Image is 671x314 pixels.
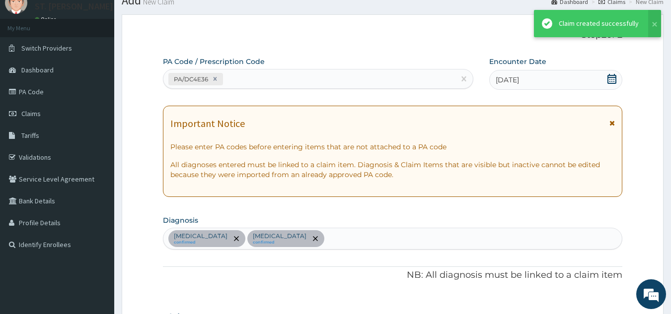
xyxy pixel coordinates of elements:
[5,209,189,244] textarea: Type your message and hit 'Enter'
[163,215,198,225] label: Diagnosis
[18,50,40,74] img: d_794563401_company_1708531726252_794563401
[163,269,623,282] p: NB: All diagnosis must be linked to a claim item
[52,56,167,68] div: Chat with us now
[163,30,623,41] p: Step 2 of 2
[35,2,156,11] p: ST. [PERSON_NAME] EYE CLINIC
[163,57,265,66] label: PA Code / Prescription Code
[21,44,72,53] span: Switch Providers
[35,16,59,23] a: Online
[253,232,306,240] p: [MEDICAL_DATA]
[58,94,137,194] span: We're online!
[170,118,245,129] h1: Important Notice
[559,18,639,29] div: Claim created successfully
[496,75,519,85] span: [DATE]
[253,240,306,245] small: confirmed
[171,73,210,85] div: PA/DC4E36
[311,234,320,243] span: remove selection option
[174,232,227,240] p: [MEDICAL_DATA]
[170,160,615,180] p: All diagnoses entered must be linked to a claim item. Diagnosis & Claim Items that are visible bu...
[21,109,41,118] span: Claims
[232,234,241,243] span: remove selection option
[21,131,39,140] span: Tariffs
[170,142,615,152] p: Please enter PA codes before entering items that are not attached to a PA code
[489,57,546,66] label: Encounter Date
[21,65,54,74] span: Dashboard
[174,240,227,245] small: confirmed
[163,5,187,29] div: Minimize live chat window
